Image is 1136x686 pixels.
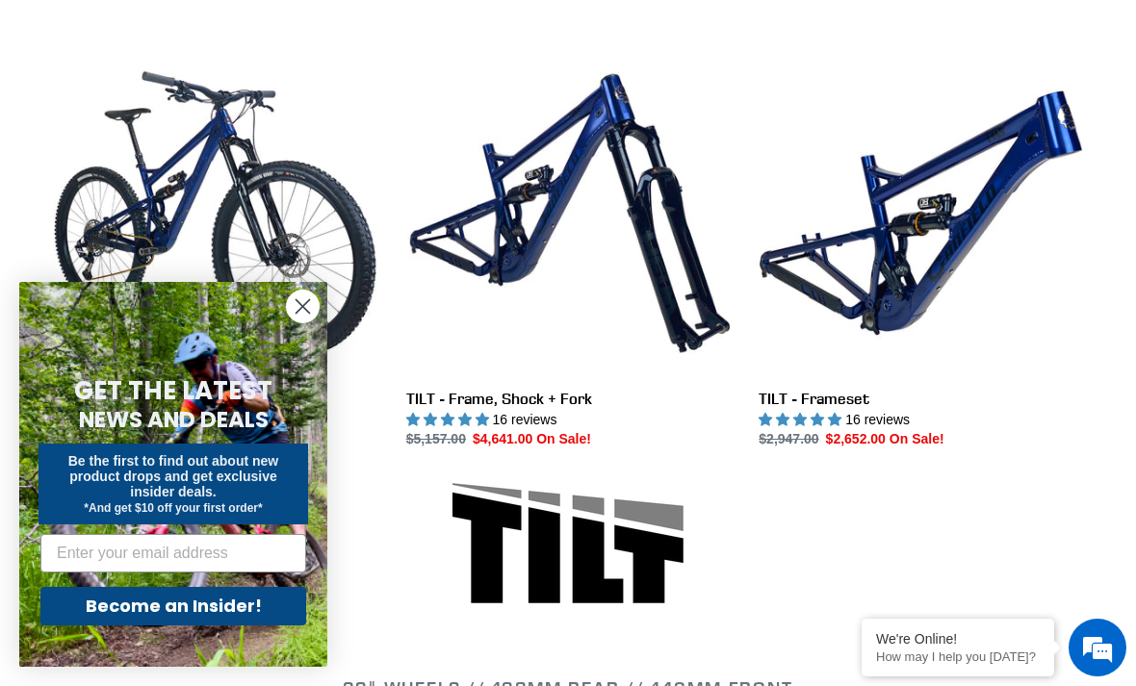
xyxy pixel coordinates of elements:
button: Become an Insider! [40,587,306,625]
span: GET THE LATEST [74,373,272,408]
input: Enter your email address [40,534,306,572]
p: How may I help you today? [876,649,1040,664]
button: Close dialog [286,290,320,323]
span: Be the first to find out about new product drops and get exclusive insider deals. [68,453,279,499]
span: NEWS AND DEALS [79,404,269,435]
span: *And get $10 off your first order* [84,501,262,515]
div: We're Online! [876,631,1040,647]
